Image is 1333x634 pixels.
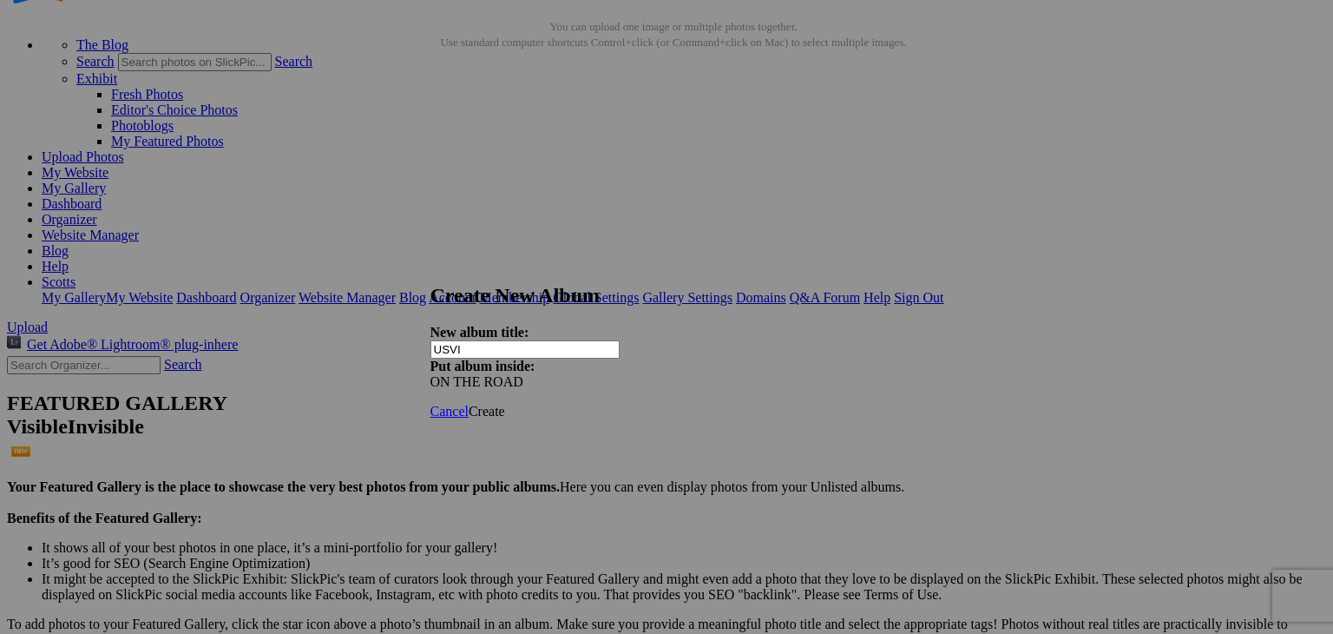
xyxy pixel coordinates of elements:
[430,325,529,340] strong: New album title:
[430,359,535,373] strong: Put album inside:
[430,374,523,389] span: ON THE ROAD
[430,284,890,307] h2: Create New Album
[469,404,505,419] span: Create
[430,404,469,419] a: Cancel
